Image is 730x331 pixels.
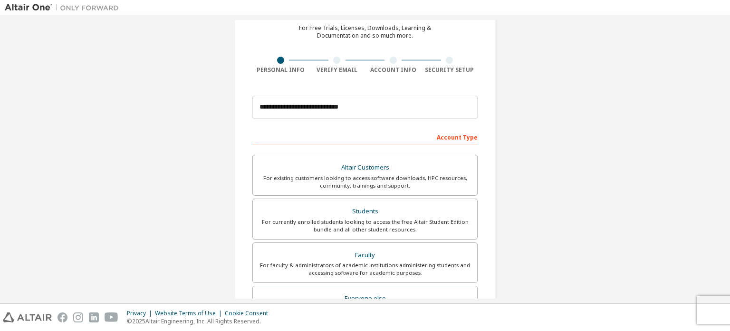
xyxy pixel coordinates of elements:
div: Everyone else [259,292,471,305]
div: Website Terms of Use [155,310,225,317]
div: Cookie Consent [225,310,274,317]
div: For currently enrolled students looking to access the free Altair Student Edition bundle and all ... [259,218,471,233]
div: Privacy [127,310,155,317]
img: linkedin.svg [89,312,99,322]
p: © 2025 Altair Engineering, Inc. All Rights Reserved. [127,317,274,325]
div: Account Info [365,66,422,74]
div: Verify Email [309,66,365,74]
div: For Free Trials, Licenses, Downloads, Learning & Documentation and so much more. [299,24,431,40]
div: Account Type [252,129,478,144]
img: youtube.svg [105,312,118,322]
img: facebook.svg [58,312,67,322]
div: Faculty [259,249,471,262]
div: Altair Customers [259,161,471,174]
img: Altair One [5,3,124,12]
div: Students [259,205,471,218]
div: For faculty & administrators of academic institutions administering students and accessing softwa... [259,261,471,277]
div: Security Setup [422,66,478,74]
div: Personal Info [252,66,309,74]
img: instagram.svg [73,312,83,322]
div: For existing customers looking to access software downloads, HPC resources, community, trainings ... [259,174,471,190]
img: altair_logo.svg [3,312,52,322]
